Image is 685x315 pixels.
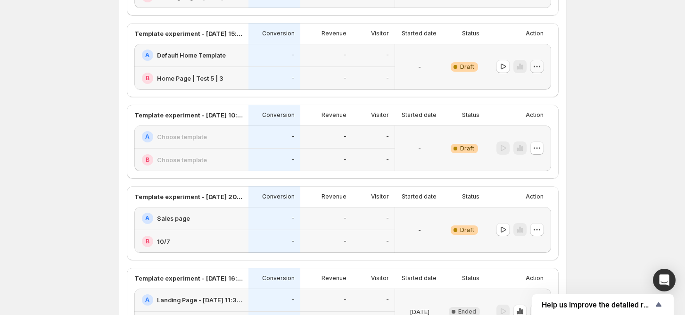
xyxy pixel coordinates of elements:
[460,145,474,152] span: Draft
[418,144,421,153] p: -
[344,156,347,164] p: -
[418,62,421,72] p: -
[460,63,474,71] span: Draft
[462,193,479,200] p: Status
[386,238,389,245] p: -
[157,155,207,165] h2: Choose template
[542,299,664,310] button: Show survey - Help us improve the detailed report for A/B campaigns
[292,133,295,141] p: -
[145,133,149,141] h2: A
[344,51,347,59] p: -
[292,296,295,304] p: -
[292,238,295,245] p: -
[386,156,389,164] p: -
[344,296,347,304] p: -
[157,237,170,246] h2: 10/7
[134,29,243,38] p: Template experiment - [DATE] 15:24:12
[145,296,149,304] h2: A
[386,215,389,222] p: -
[526,193,544,200] p: Action
[134,274,243,283] p: Template experiment - [DATE] 16:52:55
[292,215,295,222] p: -
[462,30,479,37] p: Status
[262,111,295,119] p: Conversion
[262,193,295,200] p: Conversion
[146,75,149,82] h2: B
[292,156,295,164] p: -
[402,193,437,200] p: Started date
[386,75,389,82] p: -
[292,51,295,59] p: -
[157,50,226,60] h2: Default Home Template
[386,133,389,141] p: -
[145,215,149,222] h2: A
[134,110,243,120] p: Template experiment - [DATE] 10:08:42
[322,111,347,119] p: Revenue
[344,238,347,245] p: -
[402,274,437,282] p: Started date
[157,132,207,141] h2: Choose template
[322,193,347,200] p: Revenue
[344,133,347,141] p: -
[262,30,295,37] p: Conversion
[322,274,347,282] p: Revenue
[418,225,421,235] p: -
[542,300,653,309] span: Help us improve the detailed report for A/B campaigns
[371,274,389,282] p: Visitor
[462,111,479,119] p: Status
[344,215,347,222] p: -
[262,274,295,282] p: Conversion
[402,30,437,37] p: Started date
[157,74,223,83] h2: Home Page | Test 5 | 3
[146,156,149,164] h2: B
[292,75,295,82] p: -
[371,193,389,200] p: Visitor
[371,111,389,119] p: Visitor
[526,274,544,282] p: Action
[344,75,347,82] p: -
[402,111,437,119] p: Started date
[145,51,149,59] h2: A
[462,274,479,282] p: Status
[526,111,544,119] p: Action
[460,226,474,234] span: Draft
[371,30,389,37] p: Visitor
[653,269,676,291] div: Open Intercom Messenger
[134,192,243,201] p: Template experiment - [DATE] 20:39:02
[146,238,149,245] h2: B
[386,296,389,304] p: -
[386,51,389,59] p: -
[526,30,544,37] p: Action
[157,214,190,223] h2: Sales page
[157,295,243,305] h2: Landing Page - [DATE] 11:32:43
[322,30,347,37] p: Revenue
